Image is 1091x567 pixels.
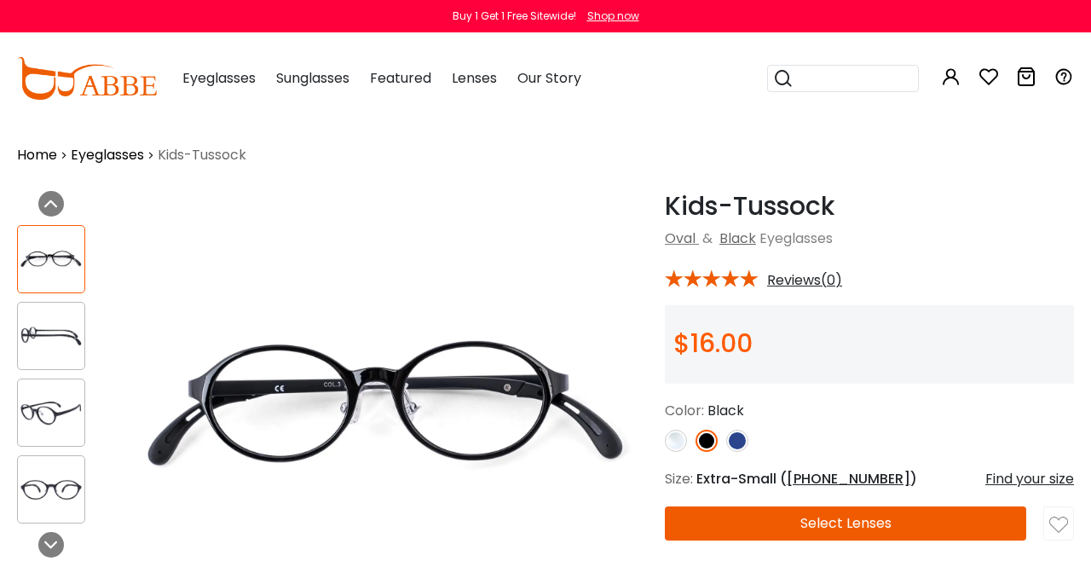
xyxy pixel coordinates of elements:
[517,68,581,88] span: Our Story
[276,68,349,88] span: Sunglasses
[673,325,753,362] span: $16.00
[17,57,157,100] img: abbeglasses.com
[707,401,744,420] span: Black
[370,68,431,88] span: Featured
[665,506,1026,541] button: Select Lenses
[719,229,756,248] a: Black
[699,229,716,248] span: &
[18,396,84,430] img: Kids-Tussock Black TR Eyeglasses , Lightweight , NosePads Frames from ABBE Glasses
[985,469,1074,489] div: Find your size
[18,320,84,353] img: Kids-Tussock Black TR Eyeglasses , Lightweight , NosePads Frames from ABBE Glasses
[759,229,833,248] span: Eyeglasses
[767,273,842,288] span: Reviews(0)
[182,68,256,88] span: Eyeglasses
[453,9,576,24] div: Buy 1 Get 1 Free Sitewide!
[665,401,704,420] span: Color:
[1049,516,1068,535] img: like
[452,68,497,88] span: Lenses
[787,469,910,489] span: [PHONE_NUMBER]
[665,469,693,489] span: Size:
[579,9,639,23] a: Shop now
[665,229,696,248] a: Oval
[17,145,57,165] a: Home
[158,145,246,165] span: Kids-Tussock
[71,145,144,165] a: Eyeglasses
[18,243,84,276] img: Kids-Tussock Black TR Eyeglasses , Lightweight , NosePads Frames from ABBE Glasses
[587,9,639,24] div: Shop now
[18,473,84,506] img: Kids-Tussock Black TR Eyeglasses , Lightweight , NosePads Frames from ABBE Glasses
[665,191,1074,222] h1: Kids-Tussock
[696,469,917,489] span: Extra-Small ( )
